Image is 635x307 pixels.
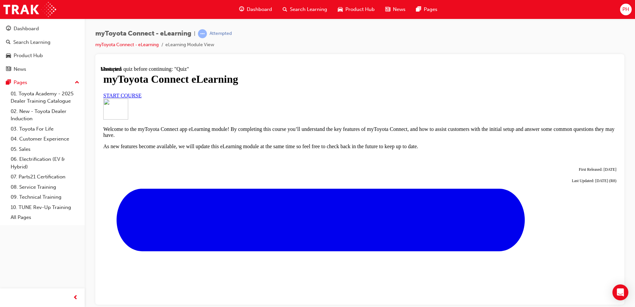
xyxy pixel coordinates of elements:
p: As new features become available, we will update this eLearning module at the same time so feel f... [3,77,516,83]
div: News [14,65,26,73]
a: 01. Toyota Academy - 2025 Dealer Training Catalogue [8,89,82,106]
a: 03. Toyota For Life [8,124,82,134]
a: 02. New - Toyota Dealer Induction [8,106,82,124]
a: Search Learning [3,36,82,49]
img: Trak [3,2,56,17]
a: News [3,63,82,75]
span: Pages [424,6,437,13]
div: Dashboard [14,25,39,33]
span: First Released: [DATE] [478,101,516,106]
button: PH [620,4,632,15]
span: pages-icon [416,5,421,14]
button: Pages [3,76,82,89]
span: car-icon [6,53,11,59]
a: 07. Parts21 Certification [8,172,82,182]
span: Search Learning [290,6,327,13]
span: News [393,6,406,13]
li: eLearning Module View [165,41,214,49]
a: Dashboard [3,23,82,35]
span: | [194,30,195,38]
div: Open Intercom Messenger [612,284,628,300]
a: 08. Service Training [8,182,82,192]
span: Last Updated: [DATE] (R8) [471,112,516,117]
a: All Pages [8,212,82,223]
span: news-icon [6,66,11,72]
span: pages-icon [6,80,11,86]
div: Attempted [210,31,232,37]
a: 06. Electrification (EV & Hybrid) [8,154,82,172]
a: guage-iconDashboard [234,3,277,16]
span: myToyota Connect - eLearning [95,30,191,38]
h1: myToyota Connect eLearning [3,7,516,19]
a: 10. TUNE Rev-Up Training [8,202,82,213]
div: Pages [14,79,27,86]
span: guage-icon [6,26,11,32]
span: PH [622,6,629,13]
a: myToyota Connect - eLearning [95,42,159,48]
a: car-iconProduct Hub [332,3,380,16]
span: search-icon [6,40,11,46]
a: news-iconNews [380,3,411,16]
a: 04. Customer Experience [8,134,82,144]
a: pages-iconPages [411,3,443,16]
a: 09. Technical Training [8,192,82,202]
span: learningRecordVerb_ATTEMPT-icon [198,29,207,38]
span: Product Hub [345,6,375,13]
span: Dashboard [247,6,272,13]
p: Welcome to the myToyota Connect app eLearning module! By completing this course you’ll understand... [3,60,516,72]
button: DashboardSearch LearningProduct HubNews [3,21,82,76]
a: 05. Sales [8,144,82,154]
span: news-icon [385,5,390,14]
a: Product Hub [3,50,82,62]
span: search-icon [283,5,287,14]
span: guage-icon [239,5,244,14]
div: Product Hub [14,52,43,59]
span: car-icon [338,5,343,14]
a: search-iconSearch Learning [277,3,332,16]
a: START COURSE [3,27,41,32]
span: up-icon [75,78,79,87]
span: prev-icon [73,294,78,302]
div: Search Learning [13,39,50,46]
